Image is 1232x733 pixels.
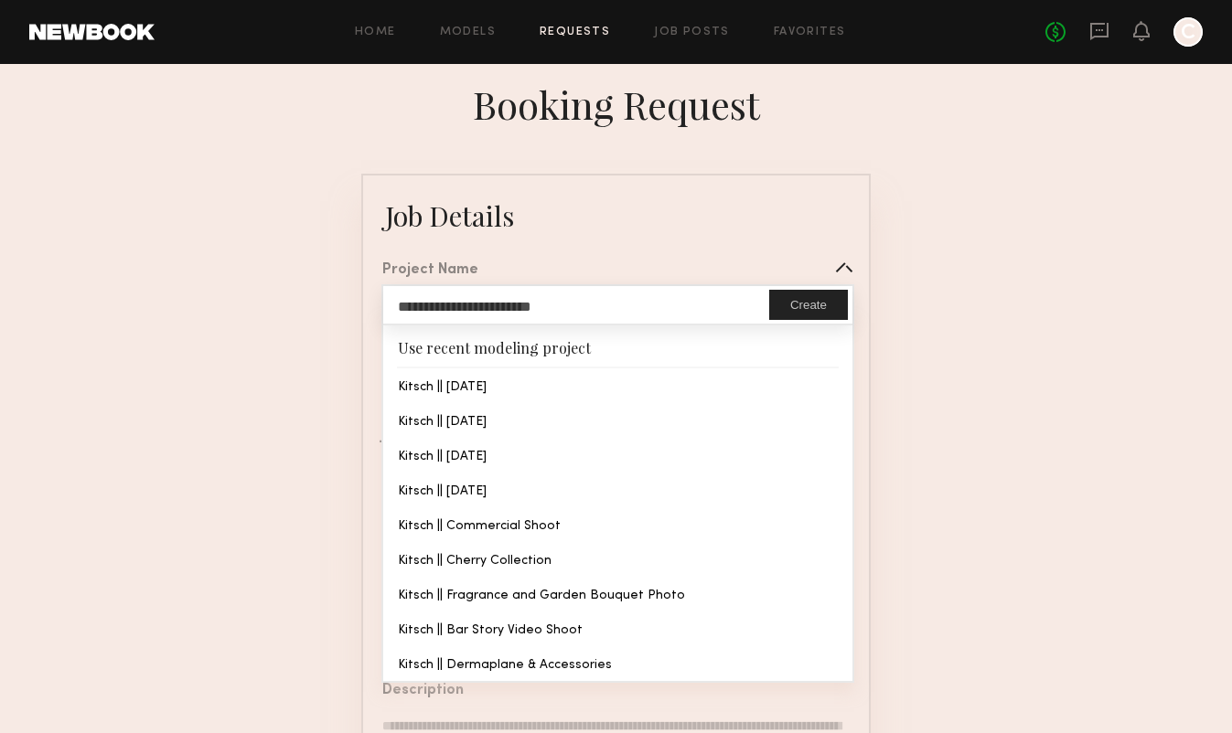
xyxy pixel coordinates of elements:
div: Kitsch || [DATE] [383,403,852,438]
div: Kitsch || [DATE] [383,438,852,473]
div: Project Name [382,263,478,278]
div: Description [382,684,464,698]
a: Favorites [774,27,846,38]
div: Kitsch || Dermaplane & Accessories [383,646,852,681]
a: Job Posts [654,27,730,38]
div: Kitsch || Cherry Collection [383,542,852,577]
a: C [1173,17,1203,47]
div: Kitsch || Commercial Shoot [383,507,852,542]
a: Requests [540,27,610,38]
div: Kitsch || [DATE] [383,368,852,403]
div: Kitsch || [DATE] [383,473,852,507]
a: Home [355,27,396,38]
div: Job Details [385,197,514,234]
div: Booking Request [473,79,760,130]
div: Kitsch || Fragrance and Garden Bouquet Photo [383,577,852,611]
a: Models [440,27,496,38]
div: Kitsch || Bar Story Video Shoot [383,611,852,646]
button: Create [769,290,848,320]
div: Use recent modeling project [383,325,852,366]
